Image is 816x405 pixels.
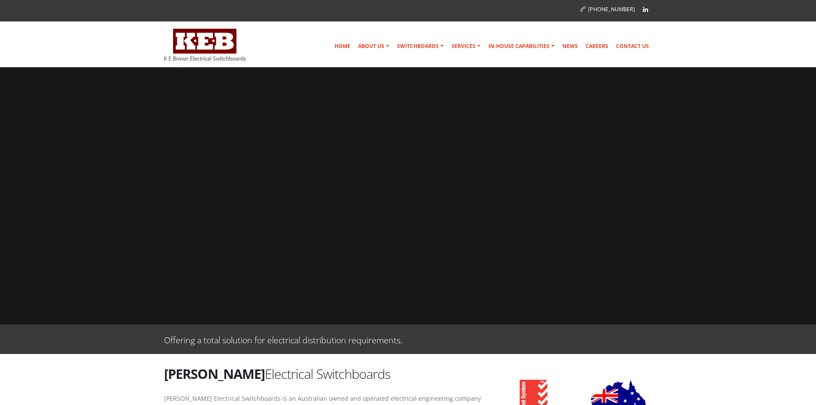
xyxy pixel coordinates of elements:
[164,333,403,345] p: Offering a total solution for electrical distribution requirements.
[582,38,612,55] a: Careers
[394,38,447,55] a: Switchboards
[355,38,393,55] a: About Us
[613,38,652,55] a: Contact Us
[164,365,485,383] h2: Electrical Switchboards
[331,38,354,55] a: Home
[448,38,484,55] a: Services
[639,3,652,16] a: Linkedin
[485,38,558,55] a: In-house Capabilities
[164,29,246,61] img: K E Brown Electrical Switchboards
[164,365,265,383] strong: [PERSON_NAME]
[559,38,581,55] a: News
[580,6,635,13] a: [PHONE_NUMBER]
